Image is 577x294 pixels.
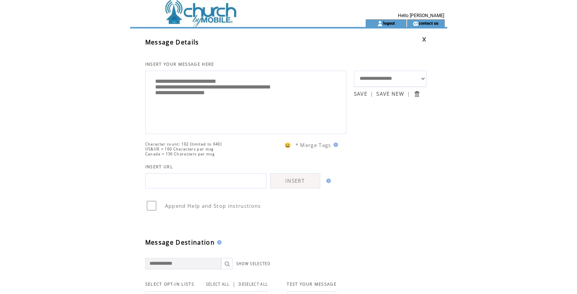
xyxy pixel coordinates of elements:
a: SHOW SELECTED [236,261,270,266]
a: INSERT [270,173,320,188]
a: contact us [418,21,439,25]
img: contact_us_icon.gif [413,21,418,27]
span: Append Help and Stop instructions [165,202,261,209]
span: TEST YOUR MESSAGE [287,281,336,287]
a: SAVE [354,90,367,97]
span: 😀 [285,142,291,149]
span: Canada = 136 Characters per msg [145,152,215,156]
span: | [233,281,236,288]
span: INSERT URL [145,164,173,169]
img: help.gif [331,142,338,147]
span: * Merge Tags [296,142,331,149]
img: help.gif [324,179,331,183]
span: | [370,90,373,97]
span: Message Destination [145,238,215,247]
img: account_icon.gif [377,21,383,27]
span: Message Details [145,38,199,46]
span: SELECT OPT-IN LISTS [145,281,194,287]
span: Hello [PERSON_NAME] [398,13,444,18]
img: help.gif [215,240,222,245]
input: Submit [413,90,420,98]
a: DESELECT ALL [239,282,268,287]
a: SAVE NEW [376,90,404,97]
span: Character count: 102 (limited to 640) [145,142,222,147]
span: US&UK = 160 Characters per msg [145,147,214,152]
a: SELECT ALL [206,282,230,287]
span: | [407,90,410,97]
span: INSERT YOUR MESSAGE HERE [145,62,214,67]
a: logout [383,21,395,25]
